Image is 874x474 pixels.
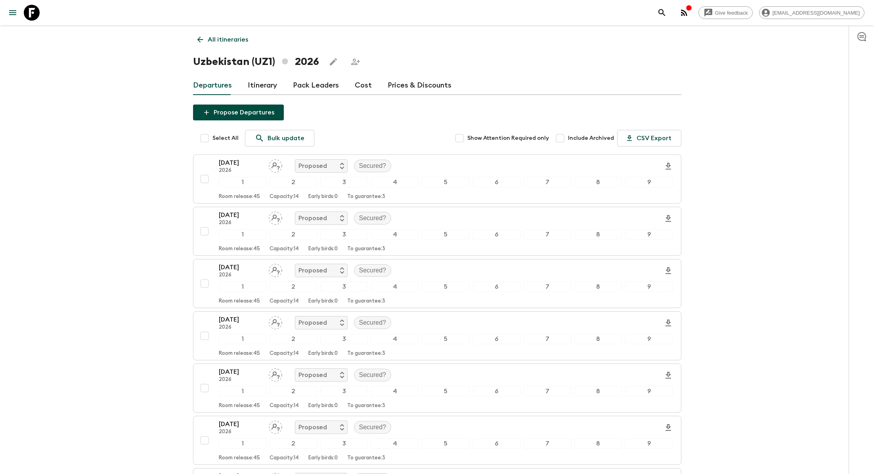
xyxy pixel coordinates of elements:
[298,318,327,327] p: Proposed
[473,229,520,240] div: 6
[219,246,260,252] p: Room release: 45
[269,266,282,272] span: Assign pack leader
[219,386,266,396] div: 1
[664,266,673,276] svg: Download Onboarding
[219,220,262,226] p: 2026
[348,54,363,70] span: Share this itinerary
[193,32,252,48] a: All itineraries
[359,161,386,171] p: Secured?
[293,76,339,95] a: Pack Leaders
[219,403,260,409] p: Room release: 45
[269,371,282,377] span: Assign pack leader
[347,455,385,461] p: To guarantee: 3
[219,177,266,187] div: 1
[625,229,673,240] div: 9
[219,298,260,305] p: Room release: 45
[664,423,673,432] svg: Download Onboarding
[269,162,282,168] span: Assign pack leader
[193,311,681,360] button: [DATE]2026Assign pack leaderProposedSecured?123456789Room release:45Capacity:14Early birds:0To gu...
[219,210,262,220] p: [DATE]
[473,386,520,396] div: 6
[574,229,622,240] div: 8
[698,6,753,19] a: Give feedback
[219,158,262,168] p: [DATE]
[371,334,419,344] div: 4
[212,134,239,142] span: Select All
[270,350,299,357] p: Capacity: 14
[320,438,368,449] div: 3
[354,369,392,381] div: Secured?
[219,282,266,292] div: 1
[219,229,266,240] div: 1
[574,177,622,187] div: 8
[320,386,368,396] div: 3
[268,133,304,143] p: Bulk update
[308,350,338,357] p: Early birds: 0
[347,298,385,305] p: To guarantee: 3
[270,298,299,305] p: Capacity: 14
[664,162,673,171] svg: Download Onboarding
[422,386,469,396] div: 5
[219,194,260,200] p: Room release: 45
[219,419,262,429] p: [DATE]
[422,177,469,187] div: 5
[269,214,282,220] span: Assign pack leader
[270,438,317,449] div: 2
[270,229,317,240] div: 2
[308,455,338,461] p: Early birds: 0
[270,246,299,252] p: Capacity: 14
[298,423,327,432] p: Proposed
[219,367,262,377] p: [DATE]
[193,76,232,95] a: Departures
[524,386,571,396] div: 7
[308,194,338,200] p: Early birds: 0
[524,334,571,344] div: 7
[270,177,317,187] div: 2
[355,76,372,95] a: Cost
[467,134,549,142] span: Show Attention Required only
[5,5,21,21] button: menu
[473,282,520,292] div: 6
[193,364,681,413] button: [DATE]2026Assign pack leaderProposedSecured?123456789Room release:45Capacity:14Early birds:0To gu...
[208,35,248,44] p: All itineraries
[270,455,299,461] p: Capacity: 14
[269,318,282,325] span: Assign pack leader
[219,438,266,449] div: 1
[245,130,314,147] a: Bulk update
[371,386,419,396] div: 4
[473,177,520,187] div: 6
[298,213,327,223] p: Proposed
[298,370,327,380] p: Proposed
[473,438,520,449] div: 6
[388,76,451,95] a: Prices & Discounts
[347,194,385,200] p: To guarantee: 3
[711,10,752,16] span: Give feedback
[219,168,262,174] p: 2026
[359,266,386,275] p: Secured?
[219,324,262,331] p: 2026
[320,229,368,240] div: 3
[664,371,673,380] svg: Download Onboarding
[524,282,571,292] div: 7
[325,54,341,70] button: Edit this itinerary
[219,272,262,278] p: 2026
[422,334,469,344] div: 5
[248,76,277,95] a: Itinerary
[664,214,673,223] svg: Download Onboarding
[320,177,368,187] div: 3
[422,438,469,449] div: 5
[270,386,317,396] div: 2
[219,263,262,272] p: [DATE]
[524,438,571,449] div: 7
[359,370,386,380] p: Secured?
[664,318,673,328] svg: Download Onboarding
[371,282,419,292] div: 4
[219,334,266,344] div: 1
[193,54,319,70] h1: Uzbekistan (UZ1) 2026
[193,105,284,120] button: Propose Departures
[371,229,419,240] div: 4
[354,212,392,225] div: Secured?
[359,423,386,432] p: Secured?
[354,264,392,277] div: Secured?
[270,194,299,200] p: Capacity: 14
